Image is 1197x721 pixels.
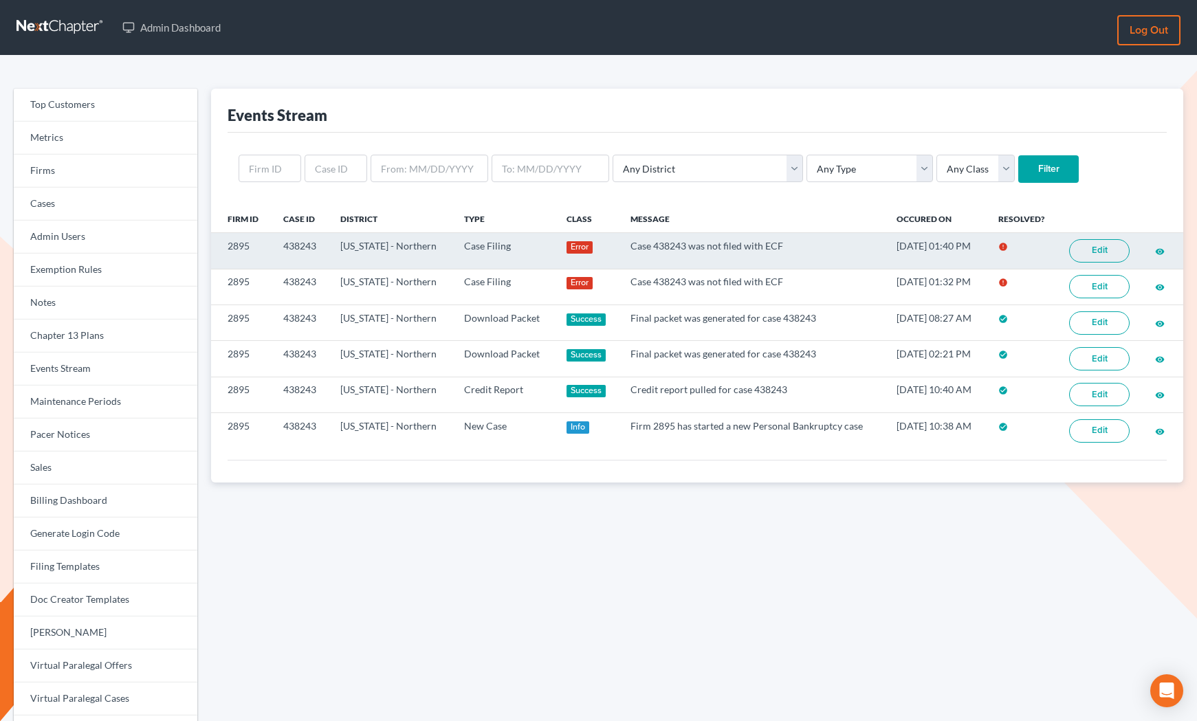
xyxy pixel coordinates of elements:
td: Credit Report [453,377,555,412]
td: [US_STATE] - Northern [329,377,453,412]
a: Edit [1069,419,1130,443]
td: 438243 [272,269,330,304]
input: Case ID [305,155,367,182]
input: Firm ID [239,155,301,182]
th: Firm ID [211,205,272,232]
td: 2895 [211,341,272,377]
a: Edit [1069,383,1130,406]
a: visibility [1155,245,1165,256]
input: To: MM/DD/YYYY [492,155,609,182]
i: check_circle [998,386,1008,395]
a: Notes [14,287,197,320]
a: Firms [14,155,197,188]
div: Error [567,241,593,254]
div: Success [567,385,606,397]
td: 438243 [272,341,330,377]
td: 438243 [272,413,330,449]
td: New Case [453,413,555,449]
td: Credit report pulled for case 438243 [619,377,886,412]
a: Events Stream [14,353,197,386]
td: [DATE] 01:40 PM [886,233,987,269]
i: error [998,242,1008,252]
td: Final packet was generated for case 438243 [619,341,886,377]
td: [DATE] 08:27 AM [886,304,987,340]
th: Resolved? [987,205,1059,232]
td: [US_STATE] - Northern [329,269,453,304]
th: Occured On [886,205,987,232]
div: Error [567,277,593,289]
a: [PERSON_NAME] [14,617,197,650]
th: Message [619,205,886,232]
a: visibility [1155,425,1165,436]
td: Download Packet [453,304,555,340]
i: visibility [1155,390,1165,400]
a: visibility [1155,353,1165,364]
a: Billing Dashboard [14,485,197,518]
a: Admin Users [14,221,197,254]
i: visibility [1155,282,1165,292]
td: [DATE] 02:21 PM [886,341,987,377]
a: Chapter 13 Plans [14,320,197,353]
i: visibility [1155,319,1165,329]
input: Filter [1018,155,1079,183]
div: Info [567,421,590,434]
a: Admin Dashboard [116,15,228,40]
i: error [998,278,1008,287]
td: 2895 [211,413,272,449]
td: [DATE] 10:40 AM [886,377,987,412]
td: [DATE] 01:32 PM [886,269,987,304]
td: 438243 [272,233,330,269]
td: Case Filing [453,269,555,304]
a: Edit [1069,347,1130,370]
a: Virtual Paralegal Cases [14,683,197,716]
td: Case Filing [453,233,555,269]
div: Success [567,349,606,362]
i: check_circle [998,350,1008,359]
a: Maintenance Periods [14,386,197,419]
a: visibility [1155,388,1165,400]
div: Success [567,313,606,326]
i: visibility [1155,247,1165,256]
i: check_circle [998,422,1008,432]
a: visibility [1155,317,1165,329]
a: Filing Templates [14,551,197,584]
a: Metrics [14,122,197,155]
a: Edit [1069,311,1130,335]
td: Case 438243 was not filed with ECF [619,269,886,304]
th: Type [453,205,555,232]
td: 2895 [211,377,272,412]
a: Log out [1117,15,1180,45]
a: Cases [14,188,197,221]
div: Events Stream [228,105,327,125]
td: 2895 [211,269,272,304]
a: Pacer Notices [14,419,197,452]
td: 438243 [272,377,330,412]
td: Case 438243 was not filed with ECF [619,233,886,269]
td: Final packet was generated for case 438243 [619,304,886,340]
td: Firm 2895 has started a new Personal Bankruptcy case [619,413,886,449]
a: Edit [1069,275,1130,298]
td: 2895 [211,304,272,340]
div: Open Intercom Messenger [1150,674,1183,707]
td: Download Packet [453,341,555,377]
td: 438243 [272,304,330,340]
i: check_circle [998,314,1008,324]
td: [US_STATE] - Northern [329,304,453,340]
th: District [329,205,453,232]
td: [DATE] 10:38 AM [886,413,987,449]
td: [US_STATE] - Northern [329,341,453,377]
i: visibility [1155,355,1165,364]
a: Top Customers [14,89,197,122]
a: Doc Creator Templates [14,584,197,617]
th: Case ID [272,205,330,232]
a: Generate Login Code [14,518,197,551]
a: Sales [14,452,197,485]
a: Edit [1069,239,1130,263]
th: Class [556,205,620,232]
input: From: MM/DD/YYYY [371,155,488,182]
td: [US_STATE] - Northern [329,233,453,269]
td: [US_STATE] - Northern [329,413,453,449]
a: visibility [1155,280,1165,292]
a: Exemption Rules [14,254,197,287]
a: Virtual Paralegal Offers [14,650,197,683]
